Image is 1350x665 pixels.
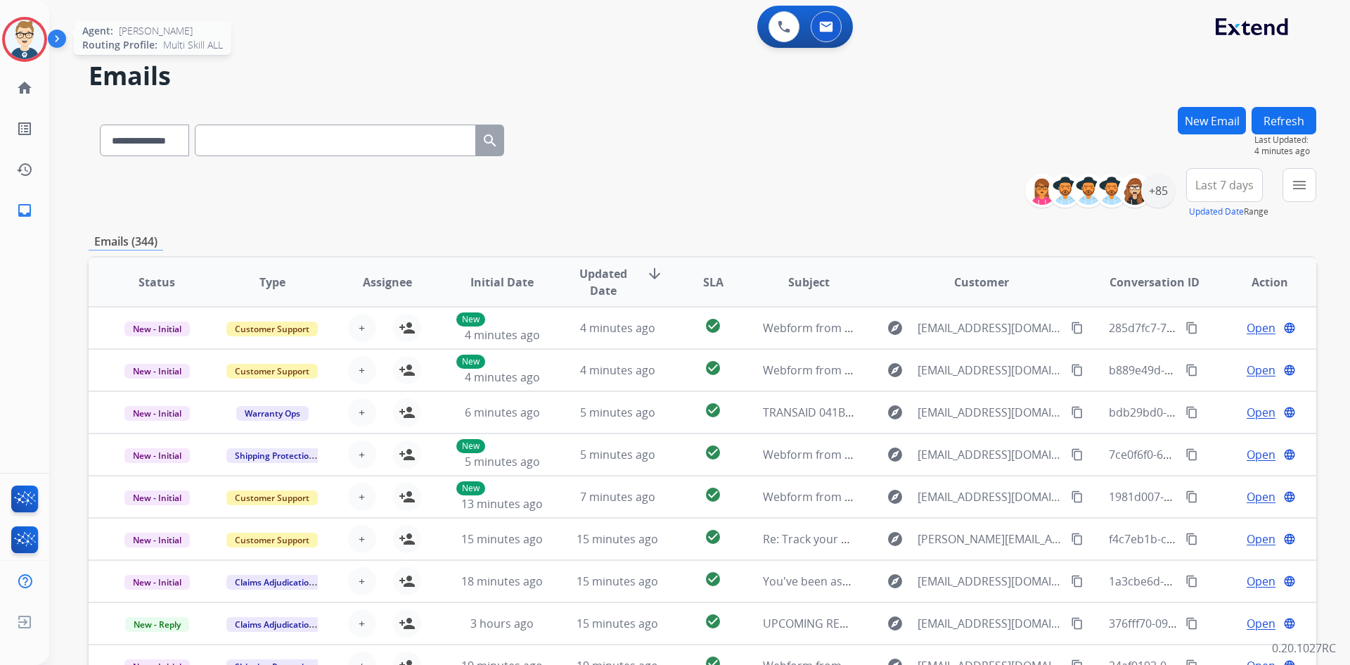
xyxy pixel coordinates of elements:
[226,490,318,505] span: Customer Support
[465,454,540,469] span: 5 minutes ago
[918,404,1062,421] span: [EMAIL_ADDRESS][DOMAIN_NAME]
[887,362,904,379] mat-icon: explore
[763,574,1205,589] span: You've been assigned a new service order: 3822b33d-85f2-4b8b-b3b4-866f84849268
[918,531,1062,547] span: [PERSON_NAME][EMAIL_ADDRESS][DOMAIN_NAME]
[788,274,830,291] span: Subject
[918,319,1062,336] span: [EMAIL_ADDRESS][DOMAIN_NAME]
[359,404,365,421] span: +
[918,362,1062,379] span: [EMAIL_ADDRESS][DOMAIN_NAME]
[1247,404,1275,421] span: Open
[348,314,376,342] button: +
[359,488,365,505] span: +
[456,312,485,327] p: New
[226,448,323,463] span: Shipping Protection
[1254,134,1316,146] span: Last Updated:
[1185,533,1198,545] mat-icon: content_copy
[456,355,485,369] p: New
[1109,362,1323,378] span: b889e49d-25af-4c8c-8dc3-a5b1b489c234
[580,447,655,462] span: 5 minutes ago
[16,120,33,137] mat-icon: list_alt
[1283,575,1296,588] mat-icon: language
[1291,177,1308,194] mat-icon: menu
[1110,274,1200,291] span: Conversation ID
[226,533,318,547] span: Customer Support
[887,404,904,421] mat-icon: explore
[125,617,189,632] span: New - Reply
[348,609,376,638] button: +
[482,132,499,149] mat-icon: search
[763,320,1081,336] span: Webform from [EMAIL_ADDRESS][DOMAIN_NAME] on [DATE]
[399,404,416,421] mat-icon: person_add
[124,364,190,379] span: New - Initial
[1186,168,1263,202] button: Last 7 days
[89,62,1316,90] h2: Emails
[226,322,318,336] span: Customer Support
[259,274,285,291] span: Type
[5,20,44,59] img: avatar
[705,528,721,545] mat-icon: check_circle
[1109,320,1322,336] span: 285d7fc7-731d-4d15-b557-4e87bdf30bdf
[1283,364,1296,376] mat-icon: language
[1185,490,1198,503] mat-icon: content_copy
[348,441,376,469] button: +
[1283,617,1296,630] mat-icon: language
[470,616,534,631] span: 3 hours ago
[16,161,33,178] mat-icon: history
[348,356,376,384] button: +
[119,24,193,38] span: [PERSON_NAME]
[1247,531,1275,547] span: Open
[1185,575,1198,588] mat-icon: content_copy
[1283,406,1296,419] mat-icon: language
[124,448,190,463] span: New - Initial
[1252,107,1316,134] button: Refresh
[580,405,655,420] span: 5 minutes ago
[577,574,658,589] span: 15 minutes ago
[124,490,190,505] span: New - Initial
[705,444,721,461] mat-icon: check_circle
[359,531,365,547] span: +
[1071,406,1084,419] mat-icon: content_copy
[918,573,1062,590] span: [EMAIL_ADDRESS][DOMAIN_NAME]
[399,615,416,632] mat-icon: person_add
[763,616,961,631] span: UPCOMING REPAIR: Extend Customer
[359,615,365,632] span: +
[572,265,636,299] span: Updated Date
[1247,319,1275,336] span: Open
[705,402,721,419] mat-icon: check_circle
[1283,322,1296,334] mat-icon: language
[1254,146,1316,157] span: 4 minutes ago
[763,405,883,420] span: TRANSAID 041B501795
[226,617,323,632] span: Claims Adjudication
[1247,446,1275,463] span: Open
[359,446,365,463] span: +
[461,496,543,512] span: 13 minutes ago
[1247,488,1275,505] span: Open
[226,364,318,379] span: Customer Support
[82,24,113,38] span: Agent:
[461,574,543,589] span: 18 minutes ago
[887,531,904,547] mat-icon: explore
[1141,174,1175,208] div: +85
[887,488,904,505] mat-icon: explore
[1247,615,1275,632] span: Open
[1185,364,1198,376] mat-icon: content_copy
[580,489,655,505] span: 7 minutes ago
[703,274,724,291] span: SLA
[887,319,904,336] mat-icon: explore
[348,483,376,511] button: +
[399,531,416,547] mat-icon: person_add
[1109,447,1320,462] span: 7ce0f6f0-6e6a-48b4-ba4a-bce7236996a1
[363,274,412,291] span: Assignee
[82,38,157,52] span: Routing Profile:
[236,406,309,421] span: Warranty Ops
[1071,364,1084,376] mat-icon: content_copy
[887,615,904,632] mat-icon: explore
[89,233,163,251] p: Emails (344)
[399,446,416,463] mat-icon: person_add
[1071,322,1084,334] mat-icon: content_copy
[348,398,376,426] button: +
[763,531,1044,547] span: Re: Track your remaining Bed Bath & Beyond balance
[1283,448,1296,461] mat-icon: language
[918,446,1062,463] span: [EMAIL_ADDRESS][DOMAIN_NAME]
[1201,258,1316,307] th: Action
